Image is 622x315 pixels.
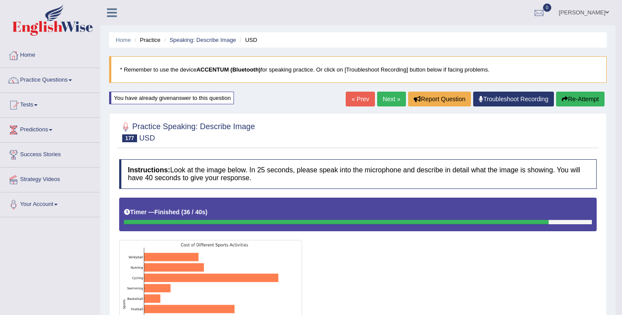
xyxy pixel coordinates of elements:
[196,66,261,73] b: ACCENTUM (Bluetooth)
[206,209,208,216] b: )
[155,209,180,216] b: Finished
[109,56,607,83] blockquote: * Remember to use the device for speaking practice. Or click on [Troubleshoot Recording] button b...
[543,3,552,12] span: 0
[116,37,131,43] a: Home
[0,118,100,140] a: Predictions
[556,92,605,106] button: Re-Attempt
[0,68,100,90] a: Practice Questions
[237,36,257,44] li: USD
[473,92,554,106] a: Troubleshoot Recording
[139,134,155,142] small: USD
[346,92,375,106] a: « Prev
[119,120,255,142] h2: Practice Speaking: Describe Image
[183,209,206,216] b: 36 / 40s
[377,92,406,106] a: Next »
[169,37,236,43] a: Speaking: Describe Image
[128,166,170,174] b: Instructions:
[408,92,471,106] button: Report Question
[124,209,207,216] h5: Timer —
[0,143,100,164] a: Success Stories
[0,43,100,65] a: Home
[109,92,234,104] div: You have already given answer to this question
[0,168,100,189] a: Strategy Videos
[122,134,137,142] span: 177
[132,36,160,44] li: Practice
[181,209,183,216] b: (
[0,93,100,115] a: Tests
[0,192,100,214] a: Your Account
[119,159,597,188] h4: Look at the image below. In 25 seconds, please speak into the microphone and describe in detail w...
